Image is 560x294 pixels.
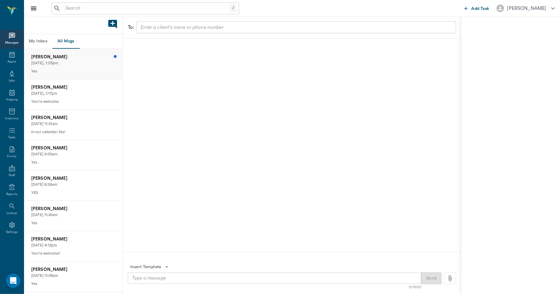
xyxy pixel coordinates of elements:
[492,3,560,14] button: [PERSON_NAME]
[6,230,18,234] div: Settings
[31,175,116,182] p: [PERSON_NAME]
[5,41,19,45] div: Messages
[31,115,116,121] p: [PERSON_NAME]
[138,23,453,32] input: Enter a client’s name or phone number
[462,3,492,14] button: Add Task
[28,2,40,14] button: Close drawer
[31,129,116,135] p: In our calendar tks!
[24,34,52,49] button: My Inbox
[31,266,116,273] p: [PERSON_NAME]
[8,135,16,140] div: Tasks
[6,192,17,197] div: Reports
[31,160,116,165] p: Yes .
[31,206,116,212] p: [PERSON_NAME]
[31,145,116,152] p: [PERSON_NAME]
[128,262,171,273] button: Insert Template
[6,97,18,102] div: Imaging
[63,4,230,13] input: Search
[6,274,20,288] div: Open Intercom Messenger
[128,24,134,31] div: To:
[507,5,546,12] div: [PERSON_NAME]
[5,116,19,121] div: Inventory
[9,173,15,178] div: Staff
[31,190,116,196] p: YES
[31,54,116,60] p: [PERSON_NAME]
[31,99,116,105] p: You're welcome
[31,84,116,91] p: [PERSON_NAME]
[31,69,116,74] p: Yes
[31,281,116,287] p: Yes
[7,154,16,159] div: Forms
[31,236,116,243] p: [PERSON_NAME]
[31,182,116,188] p: [DATE] 8:26am
[31,121,116,127] p: [DATE] 11:51am
[31,273,116,279] p: [DATE] 11:58am
[9,78,15,83] div: Labs
[31,251,116,256] p: You're welcome!
[52,34,79,49] button: All Msgs
[31,243,116,248] p: [DATE] 4:13pm
[409,284,421,290] div: 0/1600
[31,91,116,96] p: [DATE], 1:17pm
[31,212,116,218] p: [DATE] 11:41am
[7,211,17,216] div: Lookup
[24,34,123,49] div: Message tabs
[230,4,236,12] div: /
[31,220,116,226] p: Yes
[31,152,116,157] p: [DATE] 9:05am
[31,60,116,66] p: [DATE], 1:53pm
[8,60,16,64] div: Appts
